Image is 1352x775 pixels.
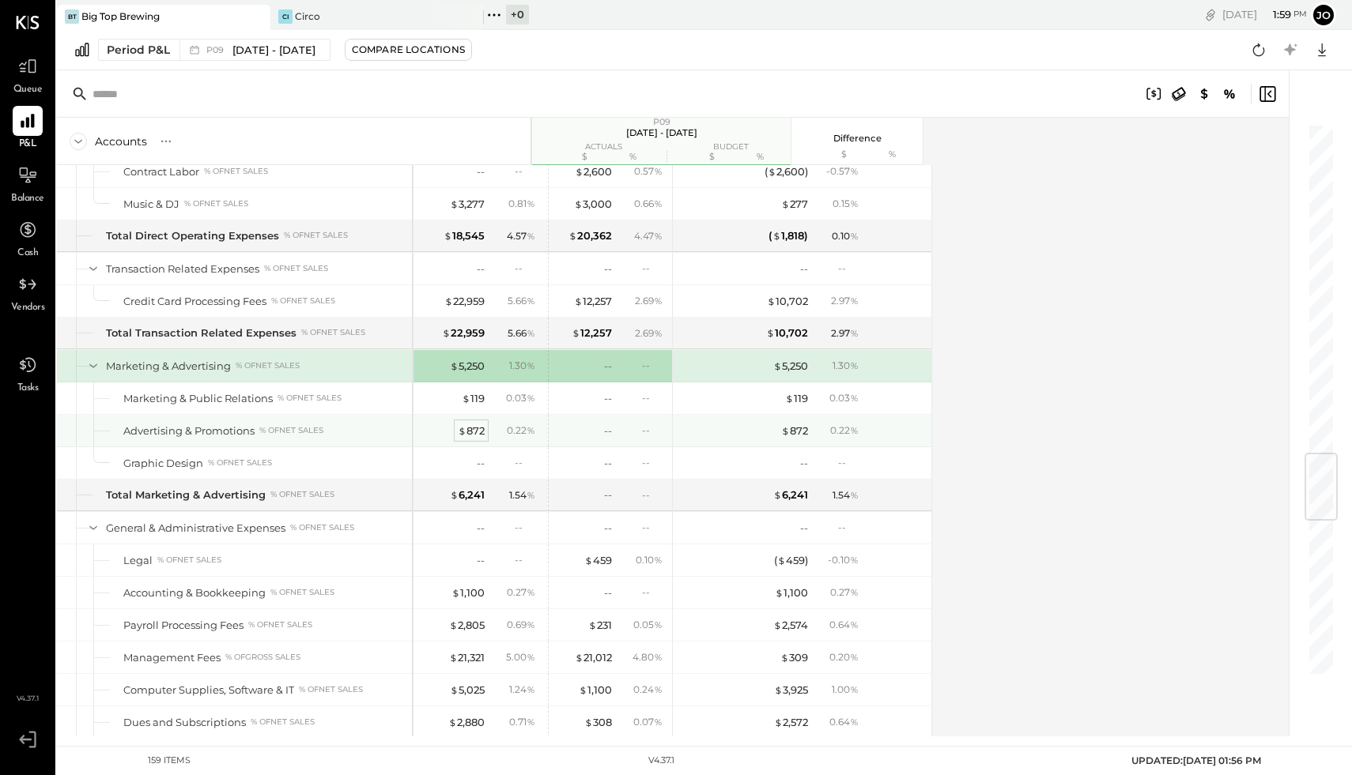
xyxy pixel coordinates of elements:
[515,261,535,275] div: --
[507,423,535,438] div: 0.22
[508,326,535,340] div: 5.66
[532,143,651,151] div: actuals
[444,228,485,243] div: 18,545
[829,618,859,632] div: 0.64
[850,585,859,598] span: %
[232,43,315,58] span: [DATE] - [DATE]
[774,553,808,568] div: ( 459 )
[604,487,612,502] div: --
[850,488,859,501] span: %
[850,715,859,728] span: %
[106,325,296,340] div: Total Transaction Related Expenses
[527,229,535,242] span: %
[636,553,663,567] div: 0.10
[785,391,808,406] div: 119
[833,133,882,144] p: Difference
[588,619,597,631] span: $
[850,423,859,436] span: %
[106,261,259,277] div: Transaction Related Expenses
[799,149,863,161] div: $
[270,489,334,500] div: % of NET SALES
[527,650,535,663] span: %
[477,261,485,277] div: --
[11,192,44,206] span: Balance
[506,5,529,24] div: + 0
[773,359,782,372] span: $
[1311,2,1336,28] button: jo
[450,487,485,502] div: 6,241
[826,164,859,179] div: - 0.57
[19,137,37,152] span: P&L
[774,683,808,698] div: 3,925
[642,423,663,437] div: --
[654,229,663,242] span: %
[574,294,612,309] div: 12,257
[800,521,808,536] div: --
[850,359,859,371] span: %
[654,683,663,695] span: %
[236,360,300,371] div: % of NET SALES
[444,295,453,307] span: $
[579,683,587,696] span: $
[527,391,535,404] span: %
[444,294,485,309] div: 22,959
[850,618,859,630] span: %
[648,754,674,767] div: v 4.37.1
[107,42,170,58] div: Period P&L
[735,151,786,164] div: %
[642,261,663,275] div: --
[515,553,535,566] div: --
[626,127,697,138] p: [DATE] - [DATE]
[123,683,294,698] div: Computer Supplies, Software & IT
[449,650,485,665] div: 21,321
[527,488,535,501] span: %
[838,456,859,469] div: --
[98,39,330,61] button: Period P&L P09[DATE] - [DATE]
[458,424,466,437] span: $
[579,683,612,698] div: 1,100
[509,715,535,729] div: 0.71
[850,650,859,663] span: %
[633,715,663,729] div: 0.07
[345,39,472,61] button: Compare Locations
[448,716,457,728] span: $
[653,116,670,127] span: P09
[458,423,485,438] div: 872
[767,295,776,307] span: $
[123,715,246,730] div: Dues and Subscriptions
[850,683,859,695] span: %
[450,359,485,374] div: 5,250
[507,618,535,632] div: 0.69
[1203,6,1218,23] div: copy link
[568,228,612,243] div: 20,362
[654,294,663,307] span: %
[774,716,783,728] span: $
[449,618,485,633] div: 2,805
[451,586,460,599] span: $
[527,618,535,630] span: %
[299,684,363,695] div: % of NET SALES
[527,423,535,436] span: %
[572,325,612,340] div: 12,257
[123,456,203,471] div: Graphic Design
[773,619,782,631] span: $
[17,246,38,261] span: Cash
[829,391,859,405] div: 0.03
[290,522,354,533] div: % of NET SALES
[106,521,285,536] div: General & Administrative Expenses
[1,51,55,97] a: Queue
[527,585,535,598] span: %
[654,553,663,566] span: %
[634,197,663,211] div: 0.66
[507,229,535,243] div: 4.57
[572,326,580,339] span: $
[838,261,859,275] div: --
[1,106,55,152] a: P&L
[800,456,808,471] div: --
[509,683,535,697] div: 1.24
[850,164,859,177] span: %
[832,229,859,243] div: 0.10
[850,229,859,242] span: %
[527,294,535,307] span: %
[830,585,859,600] div: 0.27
